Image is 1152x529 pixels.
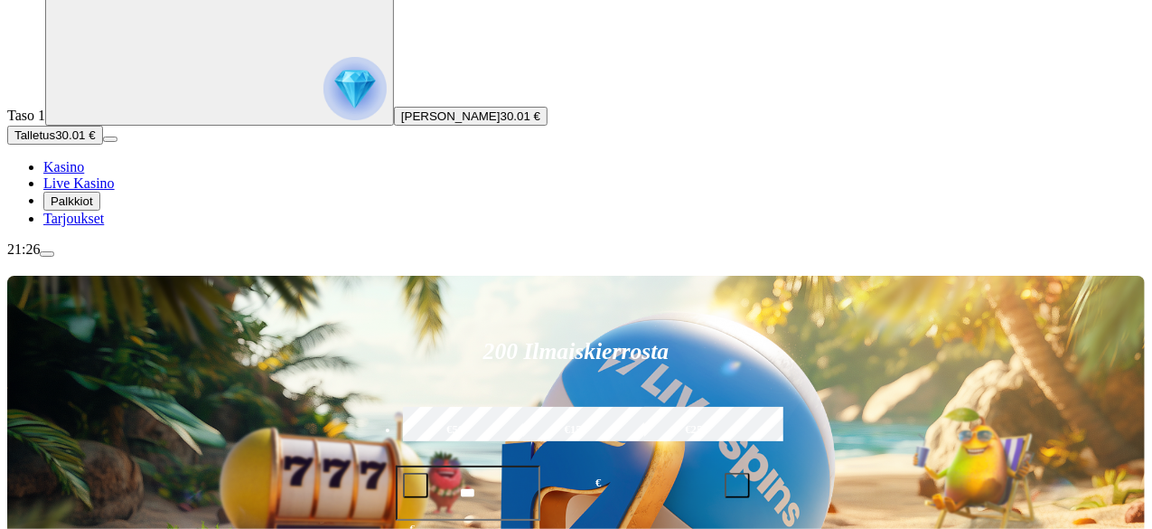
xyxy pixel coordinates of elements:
[51,194,93,208] span: Palkkiot
[401,109,501,123] span: [PERSON_NAME]
[725,473,750,498] button: plus icon
[501,109,540,123] span: 30.01 €
[43,192,100,211] button: Palkkiot
[7,159,1145,227] nav: Main menu
[403,473,428,498] button: minus icon
[43,159,84,175] a: Kasino
[519,404,633,457] label: €150
[7,108,45,123] span: Taso 1
[595,475,601,492] span: €
[640,404,754,457] label: €250
[43,175,115,191] a: Live Kasino
[398,404,513,457] label: €50
[394,107,548,126] button: [PERSON_NAME]30.01 €
[103,137,117,142] button: menu
[43,211,104,226] a: Tarjoukset
[323,57,387,120] img: reward progress
[40,251,54,257] button: menu
[55,128,95,142] span: 30.01 €
[7,126,103,145] button: Talletusplus icon30.01 €
[14,128,55,142] span: Talletus
[7,241,40,257] span: 21:26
